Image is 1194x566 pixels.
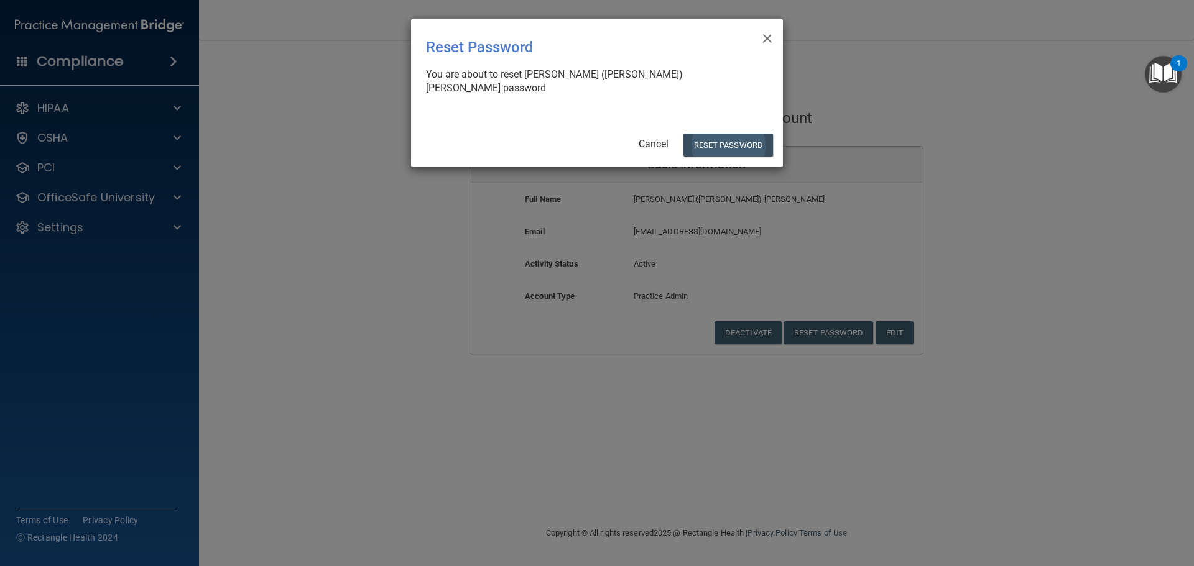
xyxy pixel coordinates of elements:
div: 1 [1177,63,1181,80]
span: × [762,24,773,49]
a: Cancel [639,138,669,150]
div: Reset Password [426,29,717,65]
div: You are about to reset [PERSON_NAME] ([PERSON_NAME]) [PERSON_NAME] password [426,68,758,95]
button: Reset Password [683,134,773,157]
button: Open Resource Center, 1 new notification [1145,56,1182,93]
iframe: Drift Widget Chat Controller [979,478,1179,527]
